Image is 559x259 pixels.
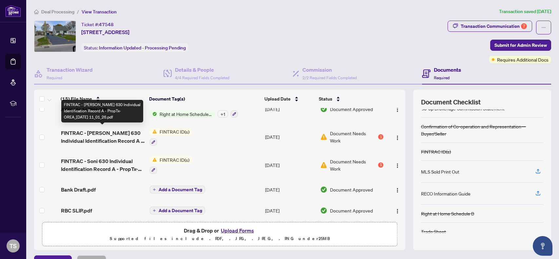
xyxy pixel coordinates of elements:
[395,135,400,140] img: Logo
[499,8,551,15] article: Transaction saved [DATE]
[421,123,543,137] div: Confirmation of Co-operation and Representation—Buyer/Seller
[150,128,192,146] button: Status IconFINTRAC ID(s)
[46,235,393,243] p: Supported files include .PDF, .JPG, .JPEG, .PNG under 25 MB
[218,110,228,118] div: + 1
[395,107,400,112] img: Logo
[175,75,229,80] span: 4/4 Required Fields Completed
[10,10,16,16] img: logo_orange.svg
[61,95,92,102] span: (15) File Name
[320,207,327,214] img: Document Status
[157,156,192,163] span: FINTRAC ID(s)
[61,207,92,214] span: RBC SLIP.pdf
[497,56,549,63] span: Requires Additional Docs
[330,186,373,193] span: Document Approved
[421,210,474,217] div: Right at Home Schedule B
[392,184,403,195] button: Logo
[330,158,377,172] span: Document Needs Work
[421,148,451,155] div: FINTRAC ID(s)
[150,156,157,163] img: Status Icon
[316,90,384,108] th: Status
[264,95,291,102] span: Upload Date
[157,128,192,135] span: FINTRAC ID(s)
[77,8,79,15] li: /
[18,38,23,43] img: tab_domain_overview_orange.svg
[392,160,403,170] button: Logo
[175,66,229,74] h4: Details & People
[42,222,397,247] span: Drag & Drop orUpload FormsSupported files include .PDF, .JPG, .JPEG, .PNG under25MB
[392,205,403,216] button: Logo
[34,21,76,52] img: IMG-E12247392_1.jpg
[82,9,117,15] span: View Transaction
[521,23,527,29] div: 7
[395,163,400,168] img: Logo
[150,156,192,174] button: Status IconFINTRAC ID(s)
[150,207,205,214] button: Add a Document Tag
[262,179,318,200] td: [DATE]
[320,161,327,169] img: Document Status
[58,90,146,108] th: (15) File Name
[490,40,551,51] button: Submit for Admin Review
[61,129,145,145] span: FINTRAC - [PERSON_NAME] 630 Individual Identification Record A - PropTx-OREA_[DATE] 11_01_26.pdf
[5,5,21,17] img: logo
[61,100,143,122] div: FINTRAC - [PERSON_NAME] 630 Individual Identification Record A - PropTx-OREA_[DATE] 11_01_26.pdf
[434,66,461,74] h4: Documents
[72,39,110,43] div: Keywords by Traffic
[18,10,32,16] div: v 4.0.25
[146,90,261,108] th: Document Tag(s)
[494,40,547,50] span: Submit for Admin Review
[150,100,238,118] button: Status IconAgreement of Purchase and SaleStatus IconRight at Home Schedule B+1
[81,21,114,28] div: Ticket #:
[395,188,400,193] img: Logo
[533,236,552,256] button: Open asap
[81,28,129,36] span: [STREET_ADDRESS]
[61,157,145,173] span: FINTRAC - Soni 630 Individual Identification Record A - PropTx-OREA_[DATE] 10_27_45.pdf
[330,105,373,113] span: Document Approved
[150,128,157,135] img: Status Icon
[41,9,74,15] span: Deal Processing
[81,43,188,52] div: Status:
[395,209,400,214] img: Logo
[17,17,108,22] div: Domain: [PERSON_NAME][DOMAIN_NAME]
[320,105,327,113] img: Document Status
[378,134,383,139] div: 1
[262,123,318,151] td: [DATE]
[421,98,481,107] span: Document Checklist
[421,228,446,235] div: Trade Sheet
[34,9,39,14] span: home
[302,75,357,80] span: 2/2 Required Fields Completed
[159,208,202,213] span: Add a Document Tag
[421,190,471,197] div: RECO Information Guide
[47,66,93,74] h4: Transaction Wizard
[262,90,317,108] th: Upload Date
[25,39,59,43] div: Domain Overview
[262,95,318,123] td: [DATE]
[153,188,156,191] span: plus
[150,186,205,194] button: Add a Document Tag
[153,209,156,212] span: plus
[219,226,256,235] button: Upload Forms
[61,186,96,194] span: Bank Draft.pdf
[330,207,373,214] span: Document Approved
[378,162,383,168] div: 1
[159,187,202,192] span: Add a Document Tag
[421,168,459,175] div: MLS Sold Print Out
[184,226,256,235] span: Drag & Drop or
[262,200,318,221] td: [DATE]
[65,38,70,43] img: tab_keywords_by_traffic_grey.svg
[448,21,532,32] button: Transaction Communication7
[392,104,403,114] button: Logo
[262,151,318,179] td: [DATE]
[302,66,357,74] h4: Commission
[157,110,215,118] span: Right at Home Schedule B
[61,105,107,113] span: Accepted Offer.pdf
[150,110,157,118] img: Status Icon
[434,75,450,80] span: Required
[99,45,186,51] span: Information Updated - Processing Pending
[319,95,332,102] span: Status
[330,130,377,144] span: Document Needs Work
[392,132,403,142] button: Logo
[320,133,327,140] img: Document Status
[10,17,16,22] img: website_grey.svg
